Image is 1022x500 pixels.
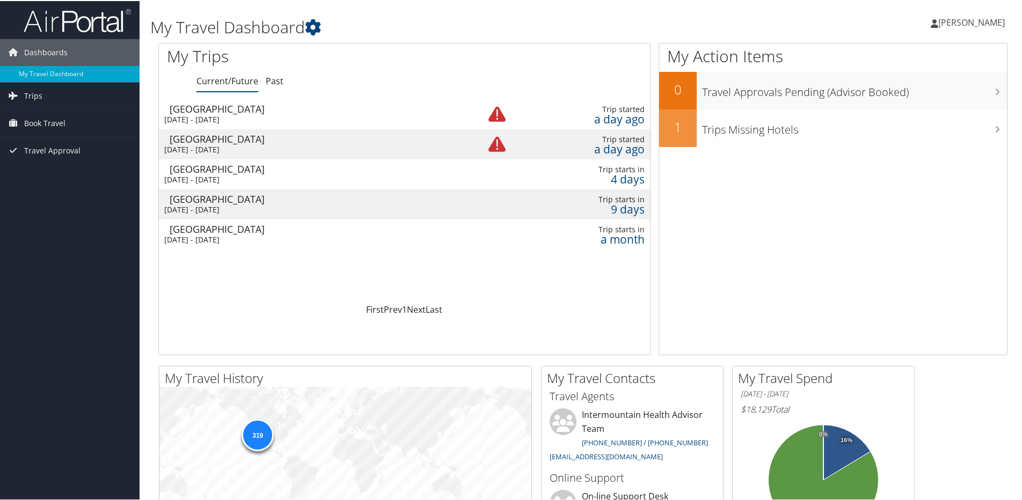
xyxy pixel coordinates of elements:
[24,82,42,108] span: Trips
[532,203,645,213] div: 9 days
[938,16,1005,27] span: [PERSON_NAME]
[24,109,65,136] span: Book Travel
[544,407,720,465] li: Intermountain Health Advisor Team
[550,451,663,460] a: [EMAIL_ADDRESS][DOMAIN_NAME]
[164,204,454,214] div: [DATE] - [DATE]
[266,74,283,86] a: Past
[532,233,645,243] div: a month
[532,134,645,143] div: Trip started
[170,223,459,233] div: [GEOGRAPHIC_DATA]
[426,303,442,314] a: Last
[170,193,459,203] div: [GEOGRAPHIC_DATA]
[164,114,454,123] div: [DATE] - [DATE]
[24,136,81,163] span: Travel Approval
[738,368,914,386] h2: My Travel Spend
[24,7,131,32] img: airportal-logo.png
[741,388,906,398] h6: [DATE] - [DATE]
[532,143,645,153] div: a day ago
[407,303,426,314] a: Next
[167,44,437,67] h1: My Trips
[550,469,715,484] h3: Online Support
[532,194,645,203] div: Trip starts in
[547,368,723,386] h2: My Travel Contacts
[659,44,1007,67] h1: My Action Items
[931,5,1016,38] a: [PERSON_NAME]
[150,15,727,38] h1: My Travel Dashboard
[242,418,274,450] div: 319
[841,436,852,443] tspan: 16%
[550,388,715,403] h3: Travel Agents
[659,71,1007,108] a: 0Travel Approvals Pending (Advisor Booked)
[488,105,506,122] img: alert-flat-solid-warning.png
[384,303,402,314] a: Prev
[532,224,645,233] div: Trip starts in
[702,116,1007,136] h3: Trips Missing Hotels
[659,79,697,98] h2: 0
[402,303,407,314] a: 1
[170,133,459,143] div: [GEOGRAPHIC_DATA]
[741,402,771,414] span: $18,129
[702,78,1007,99] h3: Travel Approvals Pending (Advisor Booked)
[532,113,645,123] div: a day ago
[165,368,531,386] h2: My Travel History
[532,173,645,183] div: 4 days
[366,303,384,314] a: First
[819,430,828,437] tspan: 0%
[196,74,258,86] a: Current/Future
[164,174,454,183] div: [DATE] - [DATE]
[24,38,68,65] span: Dashboards
[170,103,459,113] div: [GEOGRAPHIC_DATA]
[170,163,459,173] div: [GEOGRAPHIC_DATA]
[659,117,697,135] h2: 1
[532,104,645,113] div: Trip started
[659,108,1007,146] a: 1Trips Missing Hotels
[164,234,454,244] div: [DATE] - [DATE]
[488,135,506,152] img: alert-flat-solid-warning.png
[164,144,454,153] div: [DATE] - [DATE]
[741,402,906,414] h6: Total
[582,437,708,446] a: [PHONE_NUMBER] / [PHONE_NUMBER]
[532,164,645,173] div: Trip starts in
